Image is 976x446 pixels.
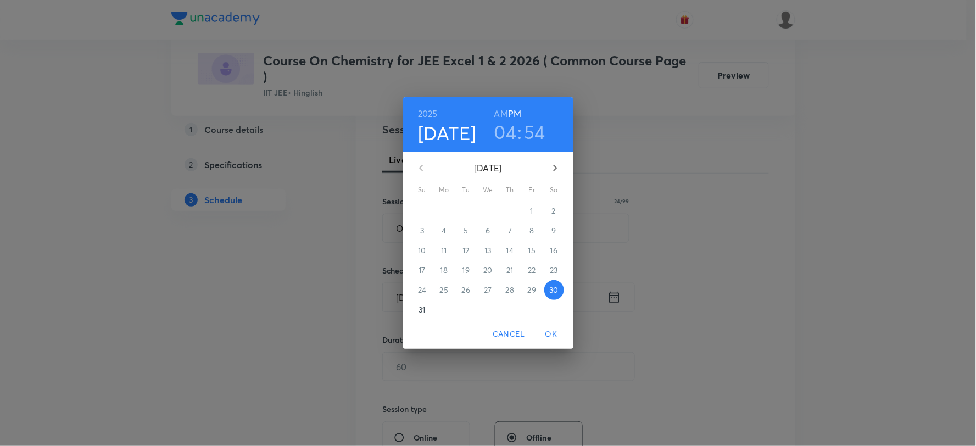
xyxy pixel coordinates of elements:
[525,120,546,143] button: 54
[412,185,432,196] span: Su
[488,324,529,344] button: Cancel
[544,280,564,300] button: 30
[522,185,542,196] span: Fr
[534,324,569,344] button: OK
[517,120,522,143] h3: :
[418,106,438,121] button: 2025
[494,106,508,121] button: AM
[419,304,425,315] p: 31
[412,300,432,320] button: 31
[544,185,564,196] span: Sa
[500,185,520,196] span: Th
[494,120,517,143] button: 04
[508,106,521,121] button: PM
[418,121,476,144] button: [DATE]
[538,327,565,341] span: OK
[456,185,476,196] span: Tu
[478,185,498,196] span: We
[434,185,454,196] span: Mo
[493,327,525,341] span: Cancel
[434,161,542,175] p: [DATE]
[549,285,558,296] p: 30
